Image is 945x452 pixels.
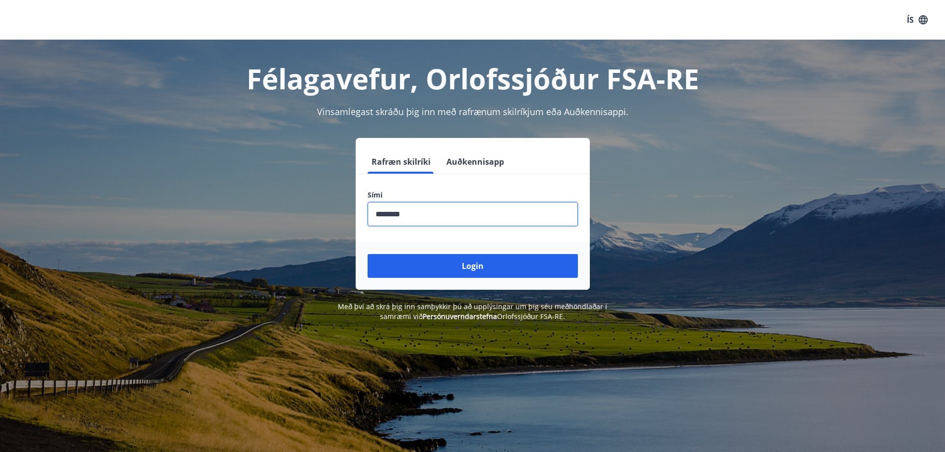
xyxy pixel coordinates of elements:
[338,302,607,321] span: Með því að skrá þig inn samþykkir þú að upplýsingar um þig séu meðhöndlaðar í samræmi við Orlofss...
[901,11,933,29] button: ÍS
[423,312,497,321] a: Persónuverndarstefna
[317,106,629,118] span: Vinsamlegast skráðu þig inn með rafrænum skilríkjum eða Auðkennisappi.
[368,254,578,278] button: Login
[442,150,508,174] button: Auðkennisapp
[368,190,578,200] label: Sími
[127,60,818,97] h1: Félagavefur, Orlofssjóður FSA-RE
[368,150,435,174] button: Rafræn skilríki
